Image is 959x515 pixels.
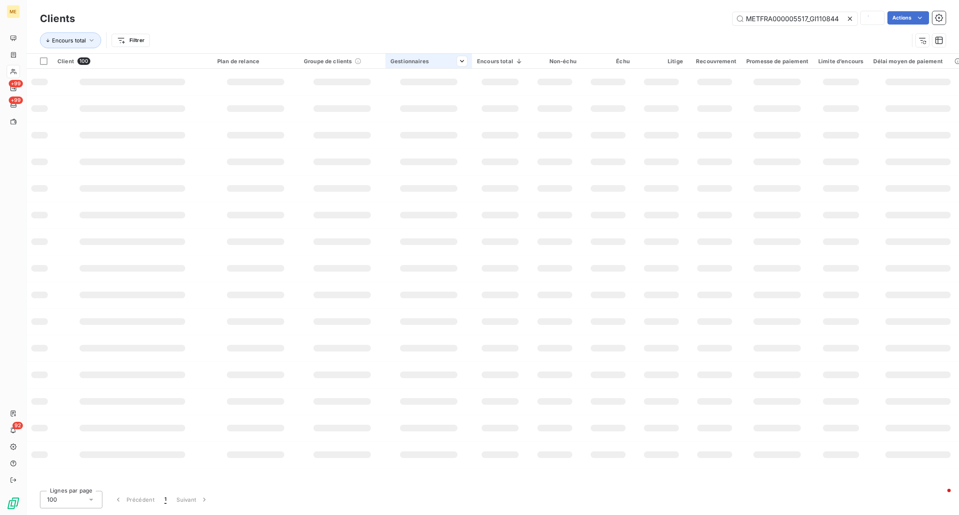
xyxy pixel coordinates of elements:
[477,58,523,64] div: Encours total
[304,58,352,64] span: Groupe de clients
[733,12,857,25] input: Rechercher
[887,11,929,25] button: Actions
[9,80,23,87] span: +99
[746,58,808,64] div: Promesse de paiement
[640,58,683,64] div: Litige
[47,495,57,504] span: 100
[159,491,171,508] button: 1
[164,495,166,504] span: 1
[7,497,20,510] img: Logo LeanPay
[7,5,20,18] div: ME
[109,491,159,508] button: Précédent
[52,37,86,44] span: Encours total
[40,32,101,48] button: Encours total
[77,57,90,65] span: 100
[533,58,576,64] div: Non-échu
[586,58,630,64] div: Échu
[390,58,467,64] div: Gestionnaires
[693,58,736,64] div: Recouvrement
[12,422,23,429] span: 92
[9,97,23,104] span: +99
[112,34,150,47] button: Filtrer
[217,58,294,64] div: Plan de relance
[818,58,863,64] div: Limite d’encours
[40,11,75,26] h3: Clients
[57,58,74,64] span: Client
[171,491,214,508] button: Suivant
[931,487,951,507] iframe: Intercom live chat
